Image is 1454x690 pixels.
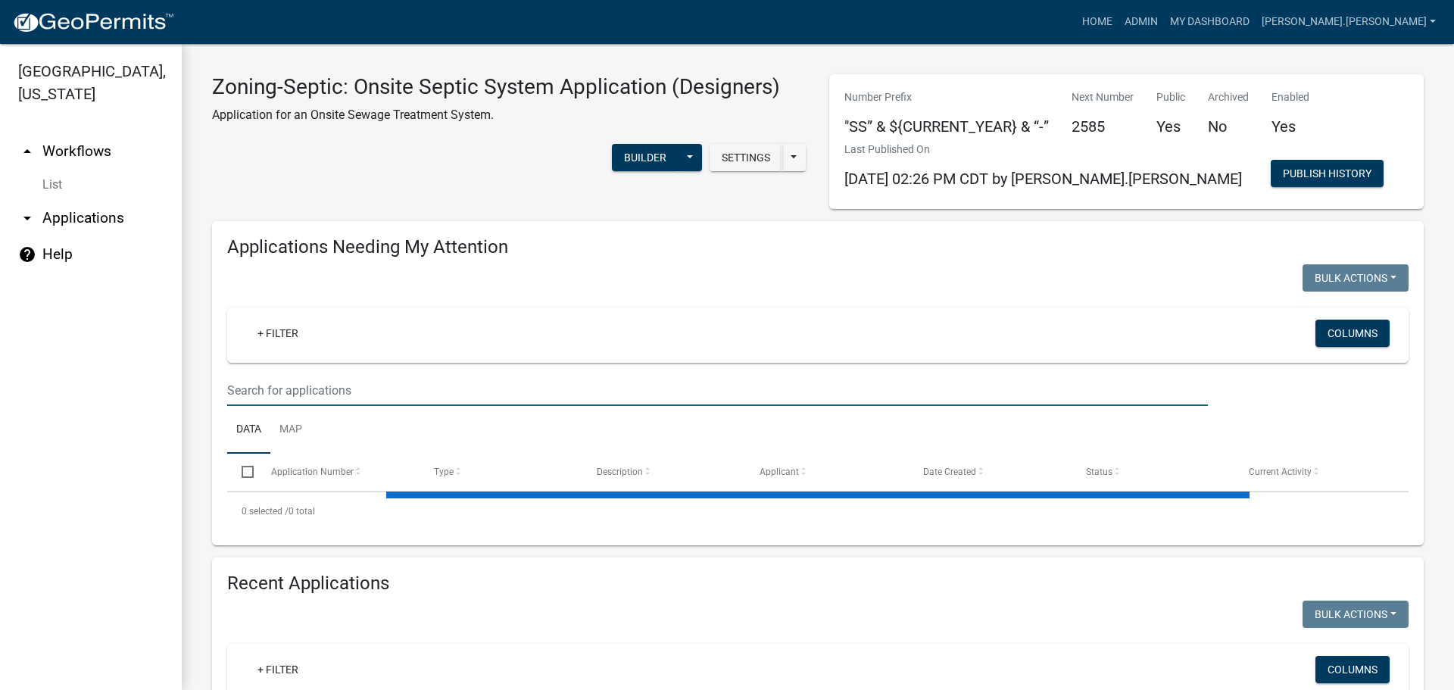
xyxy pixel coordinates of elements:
[844,142,1242,158] p: Last Published On
[844,170,1242,188] span: [DATE] 02:26 PM CDT by [PERSON_NAME].[PERSON_NAME]
[1119,8,1164,36] a: Admin
[1303,264,1409,292] button: Bulk Actions
[710,144,782,171] button: Settings
[242,506,289,517] span: 0 selected /
[1315,320,1390,347] button: Columns
[227,454,256,490] datatable-header-cell: Select
[1303,601,1409,628] button: Bulk Actions
[1208,89,1249,105] p: Archived
[760,467,799,477] span: Applicant
[1271,117,1309,136] h5: Yes
[1271,169,1384,181] wm-modal-confirm: Workflow Publish History
[212,106,780,124] p: Application for an Onsite Sewage Treatment System.
[1156,117,1185,136] h5: Yes
[844,89,1049,105] p: Number Prefix
[1315,656,1390,683] button: Columns
[1271,89,1309,105] p: Enabled
[1234,454,1397,490] datatable-header-cell: Current Activity
[1072,89,1134,105] p: Next Number
[597,467,643,477] span: Description
[582,454,745,490] datatable-header-cell: Description
[1072,454,1234,490] datatable-header-cell: Status
[908,454,1071,490] datatable-header-cell: Date Created
[612,144,679,171] button: Builder
[245,656,310,683] a: + Filter
[745,454,908,490] datatable-header-cell: Applicant
[1086,467,1112,477] span: Status
[271,467,354,477] span: Application Number
[212,74,780,100] h3: Zoning-Septic: Onsite Septic System Application (Designers)
[18,209,36,227] i: arrow_drop_down
[1072,117,1134,136] h5: 2585
[227,492,1409,530] div: 0 total
[270,406,311,454] a: Map
[1156,89,1185,105] p: Public
[1256,8,1442,36] a: [PERSON_NAME].[PERSON_NAME]
[227,573,1409,595] h4: Recent Applications
[245,320,310,347] a: + Filter
[1208,117,1249,136] h5: No
[227,406,270,454] a: Data
[923,467,976,477] span: Date Created
[1076,8,1119,36] a: Home
[18,245,36,264] i: help
[1164,8,1256,36] a: My Dashboard
[256,454,419,490] datatable-header-cell: Application Number
[844,117,1049,136] h5: "SS” & ${CURRENT_YEAR} & “-”
[1249,467,1312,477] span: Current Activity
[227,375,1208,406] input: Search for applications
[420,454,582,490] datatable-header-cell: Type
[18,142,36,161] i: arrow_drop_up
[434,467,454,477] span: Type
[1271,160,1384,187] button: Publish History
[227,236,1409,258] h4: Applications Needing My Attention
